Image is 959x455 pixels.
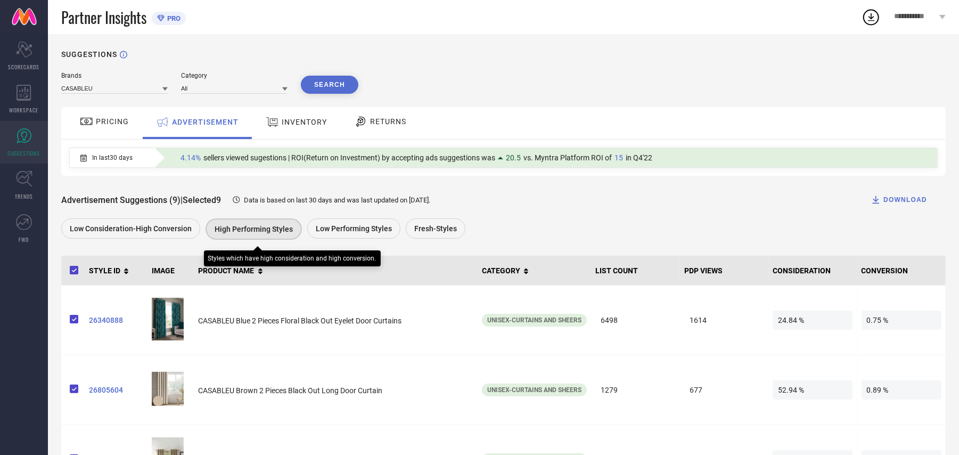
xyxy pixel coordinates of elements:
span: vs. Myntra Platform ROI of [523,153,612,162]
div: Category [181,72,288,79]
span: Unisex-Curtains and Sheers [487,386,581,394]
span: Partner Insights [61,6,146,28]
span: Unisex-Curtains and Sheers [487,316,581,324]
a: 26805604 [89,386,143,394]
div: Percentage of sellers who have viewed suggestions for the current Insight Type [175,151,658,165]
span: High Performing Styles [215,225,293,233]
a: 26340888 [89,316,143,324]
span: Selected 9 [183,195,221,205]
span: PRO [165,14,181,22]
div: Styles which have high consideration and high conversion. [208,255,376,262]
span: 15 [614,153,623,162]
span: SUGGESTIONS [8,149,40,157]
span: RETURNS [370,117,406,126]
img: b096b78a-4e75-4faa-9c8b-61709cc5c97b1704378964477CASABLEUBrownSetof2FloralBlackOutLongDoorCurtain... [152,368,184,410]
span: CASABLEU Blue 2 Pieces Floral Black Out Eyelet Door Curtains [198,316,402,325]
th: CATEGORY [478,256,592,286]
span: 52.94 % [773,380,853,400]
span: Low Consideration-High Conversion [70,224,192,233]
th: LIST COUNT [591,256,679,286]
th: PDP VIEWS [680,256,768,286]
span: PRICING [96,117,129,126]
span: Advertisement Suggestions (9) [61,195,181,205]
span: TRENDS [15,192,33,200]
th: STYLE ID [85,256,147,286]
span: Low Performing Styles [316,224,392,233]
img: 118f1d9f-4460-4c6f-870e-4a43b975938a1702107036862CASABLEUBlueSetof2FloralBlackOutLongDoorCurtain1... [152,298,184,340]
button: DOWNLOAD [857,189,940,210]
span: 1279 [595,380,675,400]
span: 0.89 % [862,380,941,400]
span: In last 30 days [92,154,133,161]
div: DOWNLOAD [871,194,927,205]
span: WORKSPACE [10,106,39,114]
span: Data is based on last 30 days and was last updated on [DATE] . [244,196,430,204]
span: sellers viewed sugestions | ROI(Return on Investment) by accepting ads suggestions was [203,153,495,162]
span: 677 [684,380,764,400]
span: INVENTORY [282,118,327,126]
span: ADVERTISEMENT [172,118,239,126]
span: Fresh-Styles [414,224,457,233]
h1: SUGGESTIONS [61,50,117,59]
button: Search [301,76,358,94]
th: IMAGE [147,256,193,286]
span: 24.84 % [773,311,853,330]
span: 1614 [684,311,764,330]
span: CASABLEU Brown 2 Pieces Black Out Long Door Curtain [198,386,383,395]
span: in Q4'22 [626,153,652,162]
th: CONVERSION [857,256,946,286]
span: | [181,195,183,205]
th: CONSIDERATION [768,256,857,286]
span: SCORECARDS [9,63,40,71]
th: PRODUCT NAME [194,256,478,286]
div: Open download list [862,7,881,27]
span: 4.14% [181,153,201,162]
span: FWD [19,235,29,243]
span: 6498 [595,311,675,330]
span: 20.5 [506,153,521,162]
div: Brands [61,72,168,79]
span: 0.75 % [862,311,941,330]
